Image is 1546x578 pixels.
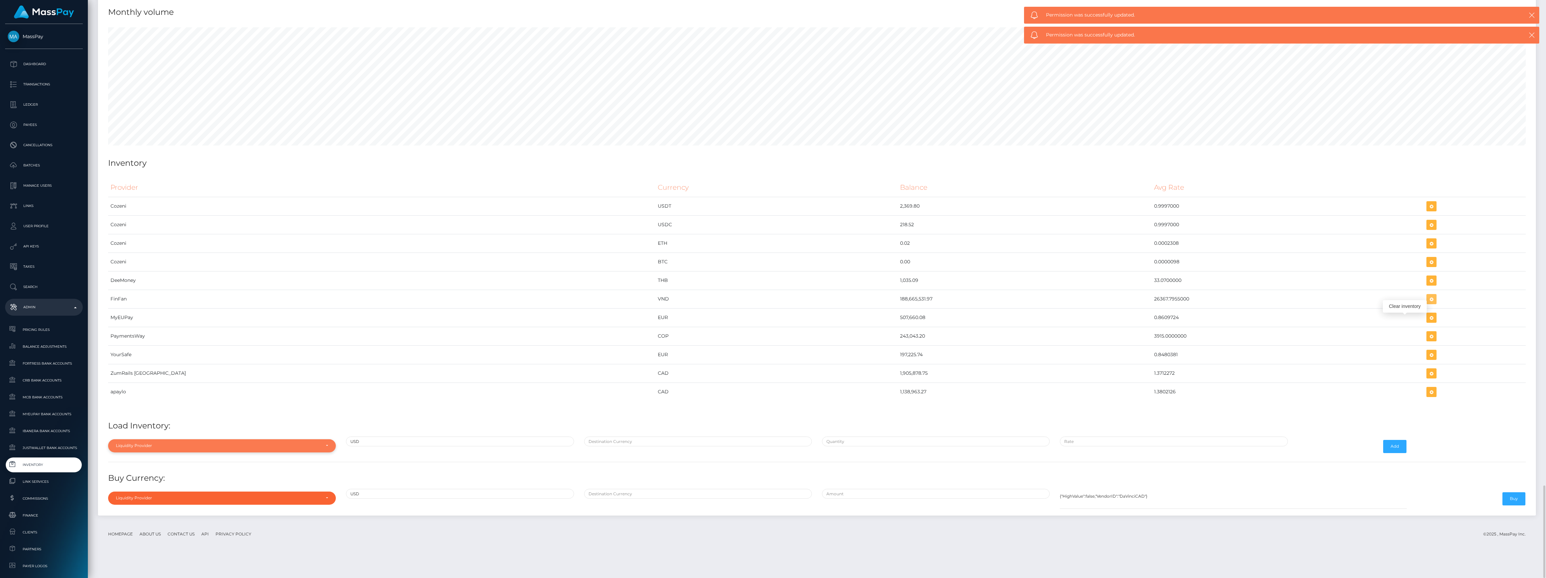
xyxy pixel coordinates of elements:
button: Add [1383,440,1406,453]
p: Manage Users [8,181,80,191]
h4: Buy Currency: [108,472,1526,484]
a: Commissions [5,491,83,506]
td: THB [655,271,898,290]
span: MassPay [5,33,83,40]
a: JustWallet Bank Accounts [5,441,83,455]
h4: Inventory [108,157,1526,169]
span: CRB Bank Accounts [8,376,80,384]
td: 1.3712272 [1152,364,1424,383]
span: Permission was successfully updated. [1046,11,1479,19]
span: MCB Bank Accounts [8,393,80,401]
a: Fortress Bank Accounts [5,356,83,371]
span: Inventory [8,461,80,469]
div: Liquidity Provider [116,495,320,501]
span: JustWallet Bank Accounts [8,444,80,452]
input: Rate [1060,437,1288,446]
td: 0.8480381 [1152,345,1424,364]
td: EUR [655,308,898,327]
a: Finance [5,508,83,523]
a: MCB Bank Accounts [5,390,83,404]
td: 0.00 [898,253,1152,271]
td: MyEUPay [108,308,655,327]
td: 0.8609724 [1152,308,1424,327]
p: Ledger [8,100,80,110]
h4: Monthly volume [108,6,1526,18]
th: Balance [898,178,1152,197]
td: EUR [655,345,898,364]
h4: Load Inventory: [108,420,1526,432]
span: Partners [8,545,80,553]
td: 507,660.08 [898,308,1152,327]
a: Contact Us [165,529,197,539]
td: 26367.7955000 [1152,290,1424,308]
p: API Keys [8,241,80,252]
a: Batches [5,157,83,174]
td: 0.0002308 [1152,234,1424,253]
button: Liquidity Provider [108,492,336,504]
a: Clients [5,525,83,540]
p: User Profile [8,221,80,231]
p: Admin [8,302,80,312]
td: BTC [655,253,898,271]
td: 1,035.09 [898,271,1152,290]
td: COP [655,327,898,345]
td: VND [655,290,898,308]
span: Balance Adjustments [8,343,80,350]
p: Taxes [8,262,80,272]
p: Dashboard [8,59,80,69]
td: YourSafe [108,345,655,364]
td: 0.0000098 [1152,253,1424,271]
td: 0.9997000 [1152,197,1424,215]
p: Links [8,201,80,211]
img: MassPay Logo [14,5,74,19]
input: Source Currency [346,489,574,499]
td: 197,225.74 [898,345,1152,364]
td: 2,369.80 [898,197,1152,215]
td: USDT [655,197,898,215]
td: 1.3802126 [1152,383,1424,401]
td: FinFan [108,290,655,308]
input: Quantity [822,437,1050,446]
a: Partners [5,542,83,556]
td: CAD [655,364,898,383]
p: Payees [8,120,80,130]
a: Manage Users [5,177,83,194]
a: Cancellations [5,137,83,154]
td: 188,665,531.97 [898,290,1152,308]
th: Currency [655,178,898,197]
img: MassPay [8,31,19,42]
p: Cancellations [8,140,80,150]
a: Search [5,279,83,295]
td: ETH [655,234,898,253]
td: PaymentsWay [108,327,655,345]
button: Buy [1502,492,1525,505]
input: Amount [822,489,1050,499]
a: Taxes [5,258,83,275]
a: Homepage [105,529,135,539]
textarea: {"HighValue":false,"VendorID":"DaVinciCAD"} [1060,489,1407,509]
a: CRB Bank Accounts [5,373,83,388]
a: Link Services [5,474,83,489]
td: CAD [655,383,898,401]
td: 0.9997000 [1152,215,1424,234]
span: Permission was successfully updated. [1046,31,1479,38]
a: API [199,529,211,539]
td: Cozeni [108,253,655,271]
span: Payer Logos [8,562,80,570]
button: Liquidity Provider [108,439,336,452]
span: Commissions [8,495,80,502]
td: 1,905,878.75 [898,364,1152,383]
input: Source Currency [346,437,574,446]
span: Ibanera Bank Accounts [8,427,80,435]
td: 1,138,963.27 [898,383,1152,401]
a: User Profile [5,218,83,235]
span: Fortress Bank Accounts [8,360,80,367]
p: Search [8,282,80,292]
a: Transactions [5,76,83,93]
a: Payer Logos [5,559,83,573]
td: Cozeni [108,234,655,253]
span: Finance [8,511,80,519]
span: Link Services [8,478,80,485]
a: Links [5,198,83,214]
a: Inventory [5,457,83,472]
